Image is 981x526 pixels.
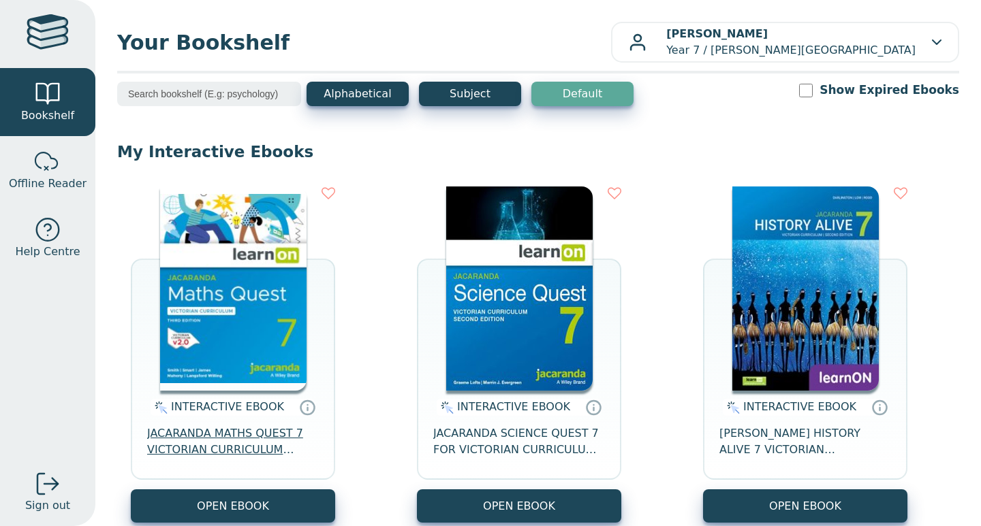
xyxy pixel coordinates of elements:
a: Interactive eBooks are accessed online via the publisher’s portal. They contain interactive resou... [871,399,888,415]
button: Default [531,82,634,106]
span: Bookshelf [21,108,74,124]
button: [PERSON_NAME]Year 7 / [PERSON_NAME][GEOGRAPHIC_DATA] [611,22,959,63]
label: Show Expired Ebooks [820,82,959,99]
span: Your Bookshelf [117,27,611,58]
span: [PERSON_NAME] HISTORY ALIVE 7 VICTORIAN CURRICULUM LEARNON EBOOK 2E [719,425,891,458]
img: interactive.svg [437,399,454,416]
p: Year 7 / [PERSON_NAME][GEOGRAPHIC_DATA] [666,26,916,59]
span: Sign out [25,497,70,514]
span: Offline Reader [9,176,87,192]
img: interactive.svg [723,399,740,416]
b: [PERSON_NAME] [666,27,768,40]
button: OPEN EBOOK [131,489,335,523]
a: Interactive eBooks are accessed online via the publisher’s portal. They contain interactive resou... [585,399,602,415]
input: Search bookshelf (E.g: psychology) [117,82,301,106]
span: JACARANDA SCIENCE QUEST 7 FOR VICTORIAN CURRICULUM LEARNON 2E EBOOK [433,425,605,458]
p: My Interactive Ebooks [117,142,959,162]
span: INTERACTIVE EBOOK [457,400,570,413]
span: Help Centre [15,244,80,260]
span: INTERACTIVE EBOOK [171,400,284,413]
button: Subject [419,82,521,106]
button: OPEN EBOOK [417,489,621,523]
img: interactive.svg [151,399,168,416]
img: d4781fba-7f91-e911-a97e-0272d098c78b.jpg [732,186,879,391]
img: b87b3e28-4171-4aeb-a345-7fa4fe4e6e25.jpg [160,186,307,391]
a: Interactive eBooks are accessed online via the publisher’s portal. They contain interactive resou... [299,399,315,415]
button: OPEN EBOOK [703,489,907,523]
span: INTERACTIVE EBOOK [743,400,856,413]
button: Alphabetical [307,82,409,106]
span: JACARANDA MATHS QUEST 7 VICTORIAN CURRICULUM LEARNON EBOOK 3E [147,425,319,458]
img: 329c5ec2-5188-ea11-a992-0272d098c78b.jpg [446,186,593,391]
